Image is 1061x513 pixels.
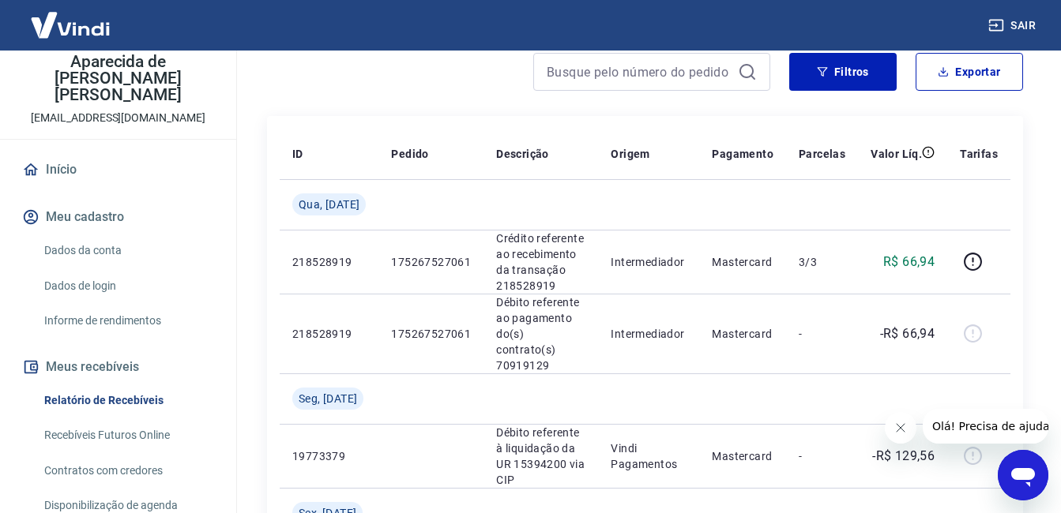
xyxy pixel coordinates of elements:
p: Crédito referente ao recebimento da transação 218528919 [496,230,585,294]
p: 19773379 [292,448,366,464]
a: Contratos com credores [38,455,217,487]
p: Origem [611,146,649,162]
span: Seg, [DATE] [299,391,357,406]
p: Tarifas [960,146,998,162]
p: Débito referente à liquidação da UR 15394200 via CIP [496,425,585,488]
button: Filtros [789,53,897,91]
p: - [799,448,845,464]
a: Relatório de Recebíveis [38,384,217,417]
p: Vindi Pagamentos [611,440,687,472]
p: Pagamento [712,146,773,162]
p: Aparecida de [PERSON_NAME] [PERSON_NAME] [13,54,224,103]
p: Mastercard [712,448,773,464]
a: Início [19,152,217,187]
a: Recebíveis Futuros Online [38,419,217,451]
input: Busque pelo número do pedido [547,60,732,84]
p: ID [292,146,303,162]
button: Meu cadastro [19,200,217,234]
p: R$ 66,94 [883,253,935,271]
p: Pedido [391,146,428,162]
p: Intermediador [611,254,687,270]
p: 218528919 [292,254,366,270]
p: 218528919 [292,326,366,342]
p: Descrição [496,146,549,162]
button: Exportar [916,53,1023,91]
span: Olá! Precisa de ajuda? [9,11,133,24]
p: Parcelas [799,146,845,162]
p: Mastercard [712,326,773,342]
p: - [799,326,845,342]
span: Qua, [DATE] [299,197,359,212]
p: [EMAIL_ADDRESS][DOMAIN_NAME] [31,110,205,126]
p: Débito referente ao pagamento do(s) contrato(s) 70919129 [496,294,585,373]
p: Intermediador [611,326,687,342]
a: Informe de rendimentos [38,305,217,337]
img: Vindi [19,1,122,49]
p: Mastercard [712,254,773,270]
a: Dados da conta [38,234,217,267]
p: 175267527061 [391,254,471,270]
iframe: Botão para abrir a janela de mensagens [998,450,1048,500]
iframe: Fechar mensagem [885,412,916,444]
p: -R$ 129,56 [872,447,935,466]
a: Dados de login [38,270,217,302]
p: Valor Líq. [871,146,922,162]
iframe: Mensagem da empresa [923,409,1048,444]
p: -R$ 66,94 [880,324,935,343]
button: Sair [985,11,1042,40]
p: 175267527061 [391,326,471,342]
button: Meus recebíveis [19,350,217,384]
p: 3/3 [799,254,845,270]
